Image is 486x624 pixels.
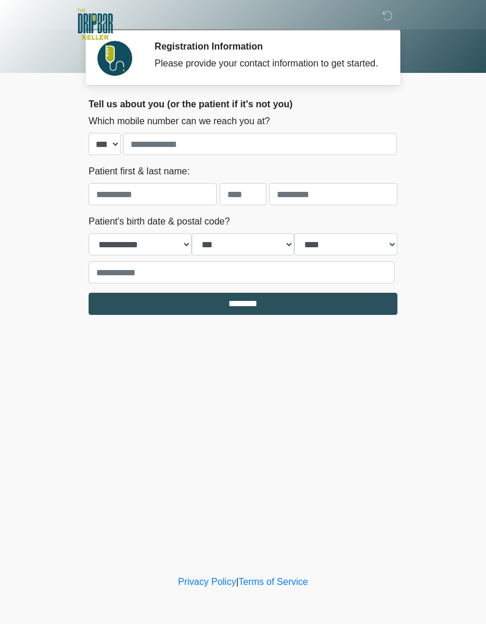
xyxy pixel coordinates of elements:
[77,9,113,40] img: The DRIPBaR - Keller Logo
[154,57,380,71] div: Please provide your contact information to get started.
[236,577,238,587] a: |
[89,114,270,128] label: Which mobile number can we reach you at?
[238,577,308,587] a: Terms of Service
[97,41,132,76] img: Agent Avatar
[89,99,397,110] h2: Tell us about you (or the patient if it's not you)
[89,215,230,229] label: Patient's birth date & postal code?
[89,164,189,178] label: Patient first & last name:
[178,577,237,587] a: Privacy Policy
